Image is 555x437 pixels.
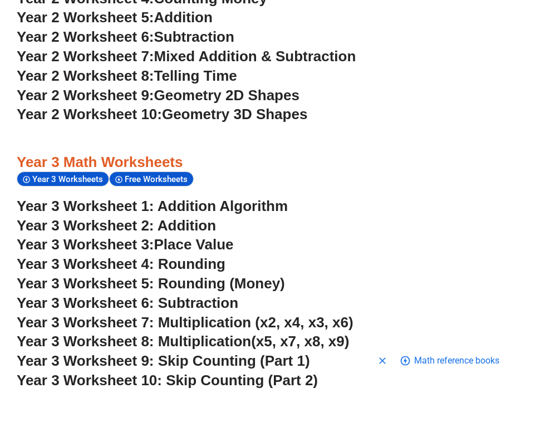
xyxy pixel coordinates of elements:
span: Year 2 Worksheet 6: [17,28,154,45]
span: Year 3 Worksheets [32,174,106,184]
a: Year 2 Worksheet 7:Mixed Addition & Subtraction [17,48,356,65]
iframe: Chat Widget [364,311,555,437]
span: Year 3 Worksheet 8: Multiplication [17,333,251,350]
div: Free Worksheets [109,171,194,186]
span: Year 2 Worksheet 5: [17,9,154,26]
a: Year 3 Worksheet 4: Rounding [17,256,225,272]
span: Year 2 Worksheet 7: [17,48,154,65]
a: Year 3 Worksheet 2: Addition [17,217,216,234]
a: Year 3 Worksheet 7: Multiplication (x2, x4, x3, x6) [17,314,353,331]
span: Geometry 3D Shapes [162,106,307,122]
a: Year 2 Worksheet 6:Subtraction [17,28,234,45]
a: Year 3 Worksheet 10: Skip Counting (Part 2) [17,372,318,389]
span: Mixed Addition & Subtraction [154,48,356,65]
span: Addition [154,9,213,26]
a: Year 3 Worksheet 8: Multiplication(x5, x7, x8, x9) [17,333,349,350]
span: Year 2 Worksheet 9: [17,87,154,104]
span: Free Worksheets [125,174,191,184]
a: Year 3 Worksheet 6: Subtraction [17,294,238,311]
span: Year 2 Worksheet 8: [17,67,154,84]
h3: Year 3 Math Worksheets [17,153,538,172]
div: Year 3 Worksheets [17,171,109,186]
span: Place Value [154,236,234,253]
a: Year 2 Worksheet 5:Addition [17,9,213,26]
span: Subtraction [154,28,234,45]
span: Year 2 Worksheet 10: [17,106,162,122]
span: Geometry 2D Shapes [154,87,299,104]
span: (x5, x7, x8, x9) [251,333,349,350]
a: Year 2 Worksheet 10:Geometry 3D Shapes [17,106,307,122]
span: Year 3 Worksheet 3: [17,236,154,253]
a: Year 3 Worksheet 3:Place Value [17,236,234,253]
a: Year 2 Worksheet 9:Geometry 2D Shapes [17,87,299,104]
a: Year 2 Worksheet 8:Telling Time [17,67,237,84]
span: Telling Time [154,67,237,84]
a: Year 3 Worksheet 5: Rounding (Money) [17,275,285,292]
a: Year 3 Worksheet 9: Skip Counting (Part 1) [17,352,310,369]
a: Year 3 Worksheet 1: Addition Algorithm [17,198,288,214]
